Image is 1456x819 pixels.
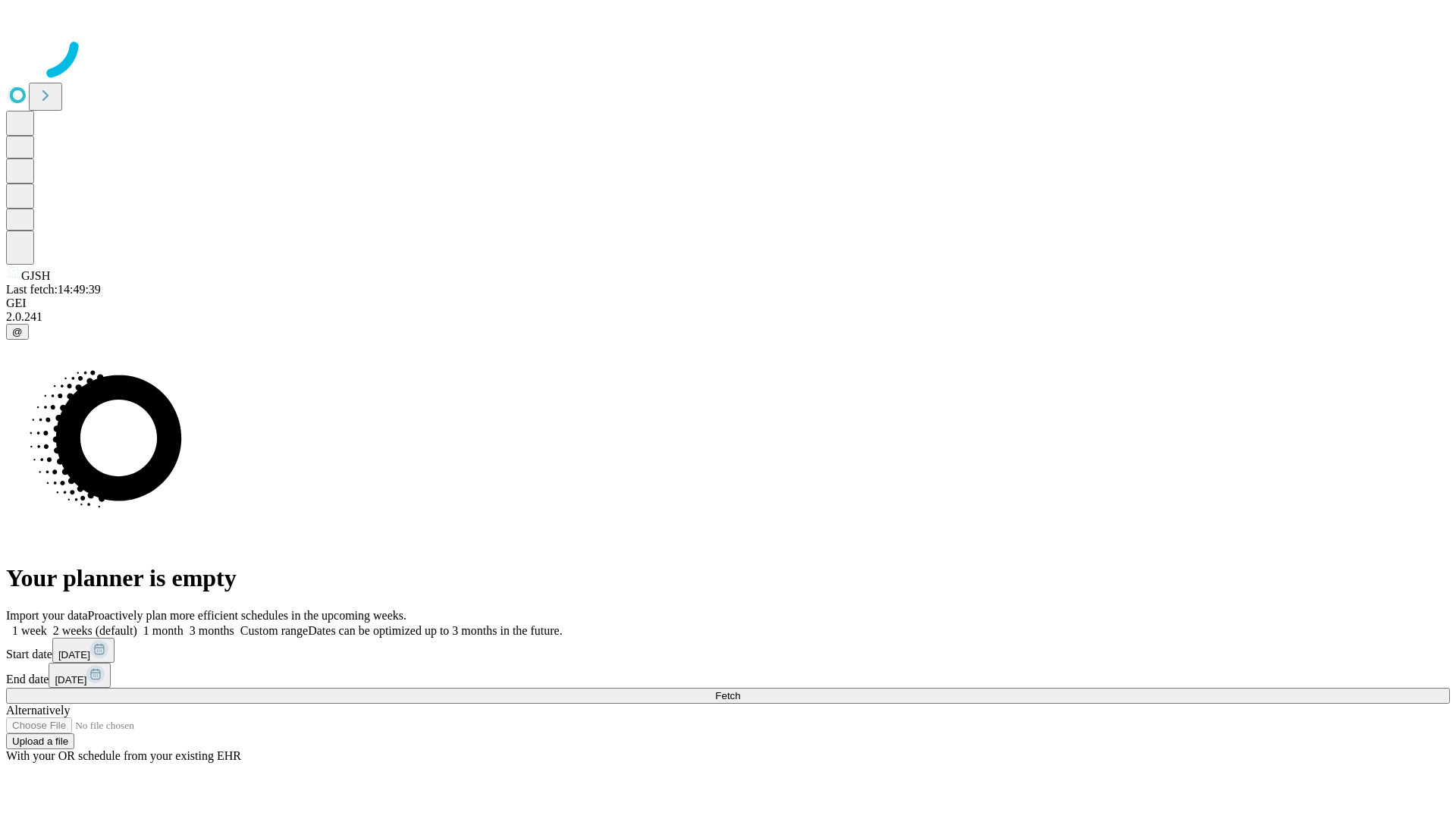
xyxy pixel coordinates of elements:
[53,624,137,637] span: 2 weeks (default)
[6,733,74,749] button: Upload a file
[49,663,111,688] button: [DATE]
[52,638,115,663] button: [DATE]
[308,624,562,637] span: Dates can be optimized up to 3 months in the future.
[6,638,1450,663] div: Start date
[143,624,184,637] span: 1 month
[6,749,241,762] span: With your OR schedule from your existing EHR
[58,649,90,661] span: [DATE]
[6,609,88,622] span: Import your data
[12,624,47,637] span: 1 week
[6,704,70,717] span: Alternatively
[88,609,406,622] span: Proactively plan more efficient schedules in the upcoming weeks.
[6,688,1450,704] button: Fetch
[6,324,29,340] button: @
[6,564,1450,592] h1: Your planner is empty
[55,674,86,686] span: [DATE]
[12,326,23,337] span: @
[21,269,50,282] span: GJSH
[6,283,101,296] span: Last fetch: 14:49:39
[240,624,308,637] span: Custom range
[715,690,740,701] span: Fetch
[6,297,1450,310] div: GEI
[190,624,234,637] span: 3 months
[6,310,1450,324] div: 2.0.241
[6,663,1450,688] div: End date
